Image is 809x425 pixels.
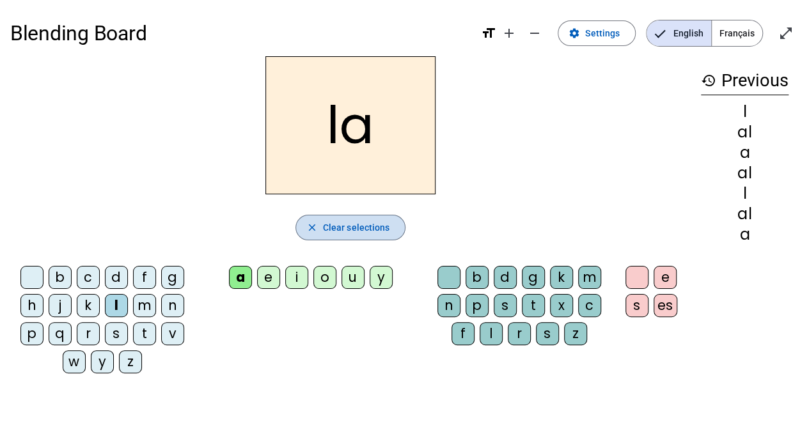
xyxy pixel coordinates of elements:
mat-icon: history [701,73,716,88]
mat-icon: close [306,222,318,233]
div: d [494,266,517,289]
div: k [550,266,573,289]
div: p [20,322,43,345]
span: Settings [585,26,620,41]
div: l [480,322,503,345]
div: al [701,206,789,222]
div: l [105,294,128,317]
mat-icon: settings [569,27,580,39]
div: c [578,294,601,317]
div: l [701,186,789,201]
div: z [119,350,142,373]
div: f [133,266,156,289]
div: n [437,294,460,317]
div: y [91,350,114,373]
div: m [578,266,601,289]
h3: Previous [701,66,789,95]
div: a [701,227,789,242]
div: e [654,266,677,289]
button: Clear selections [295,215,406,240]
button: Decrease font size [522,20,547,46]
div: b [49,266,72,289]
div: f [452,322,475,345]
div: al [701,166,789,181]
div: k [77,294,100,317]
h2: la [265,56,436,194]
div: p [466,294,489,317]
div: b [466,266,489,289]
div: a [701,145,789,160]
div: t [522,294,545,317]
mat-icon: remove [527,26,542,41]
div: s [625,294,648,317]
div: r [508,322,531,345]
div: m [133,294,156,317]
div: r [77,322,100,345]
div: c [77,266,100,289]
div: u [342,266,365,289]
div: q [49,322,72,345]
button: Settings [558,20,636,46]
button: Increase font size [496,20,522,46]
div: o [313,266,336,289]
div: l [701,104,789,120]
div: e [257,266,280,289]
span: Français [712,20,762,46]
button: Enter full screen [773,20,799,46]
div: d [105,266,128,289]
span: English [647,20,711,46]
div: n [161,294,184,317]
div: y [370,266,393,289]
div: t [133,322,156,345]
div: z [564,322,587,345]
h1: Blending Board [10,13,471,54]
div: i [285,266,308,289]
div: w [63,350,86,373]
div: g [161,266,184,289]
div: g [522,266,545,289]
mat-icon: open_in_full [778,26,794,41]
div: a [229,266,252,289]
mat-button-toggle-group: Language selection [646,20,763,47]
div: s [536,322,559,345]
span: Clear selections [323,220,390,235]
div: al [701,125,789,140]
div: x [550,294,573,317]
mat-icon: add [501,26,517,41]
div: s [105,322,128,345]
div: j [49,294,72,317]
div: h [20,294,43,317]
div: s [494,294,517,317]
div: es [654,294,677,317]
div: v [161,322,184,345]
mat-icon: format_size [481,26,496,41]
